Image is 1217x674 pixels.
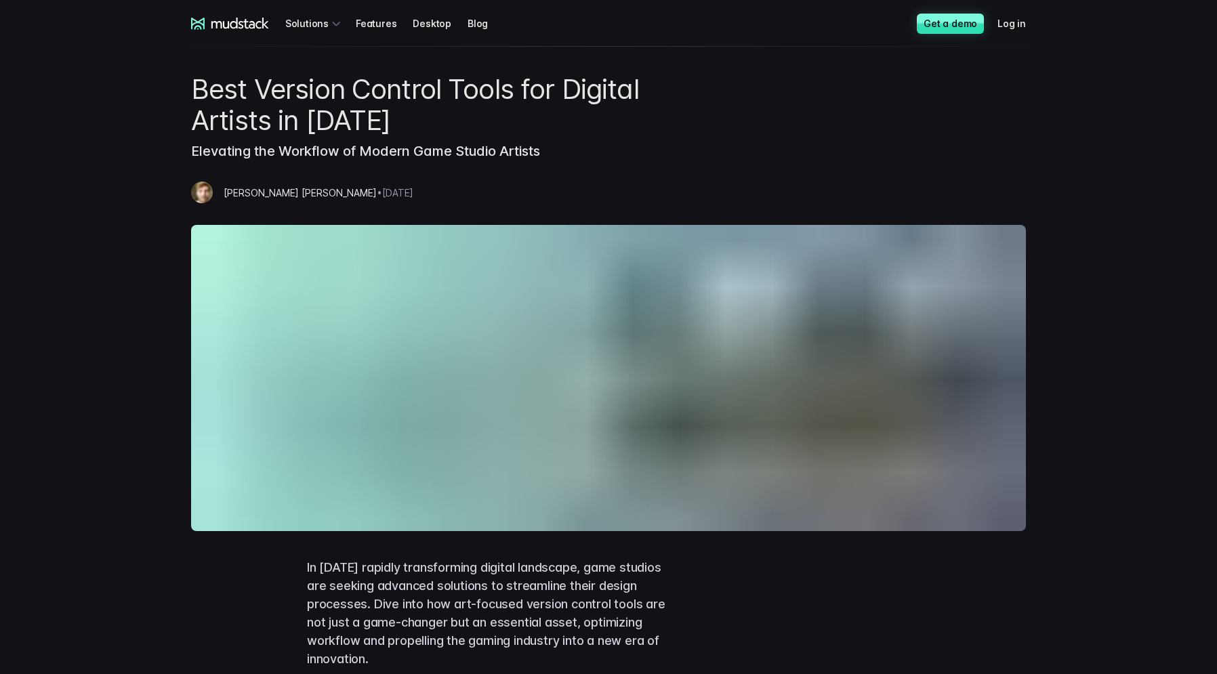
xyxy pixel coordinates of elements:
[356,11,413,36] a: Features
[997,11,1042,36] a: Log in
[468,11,504,36] a: Blog
[191,18,269,30] a: mudstack logo
[307,558,680,668] p: In [DATE] rapidly transforming digital landscape, game studios are seeking advanced solutions to ...
[191,136,680,160] h3: Elevating the Workflow of Modern Game Studio Artists
[413,11,468,36] a: Desktop
[191,74,680,136] h1: Best Version Control Tools for Digital Artists in [DATE]
[285,11,345,36] div: Solutions
[224,187,377,198] span: [PERSON_NAME] [PERSON_NAME]
[377,187,413,198] span: • [DATE]
[917,14,984,34] a: Get a demo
